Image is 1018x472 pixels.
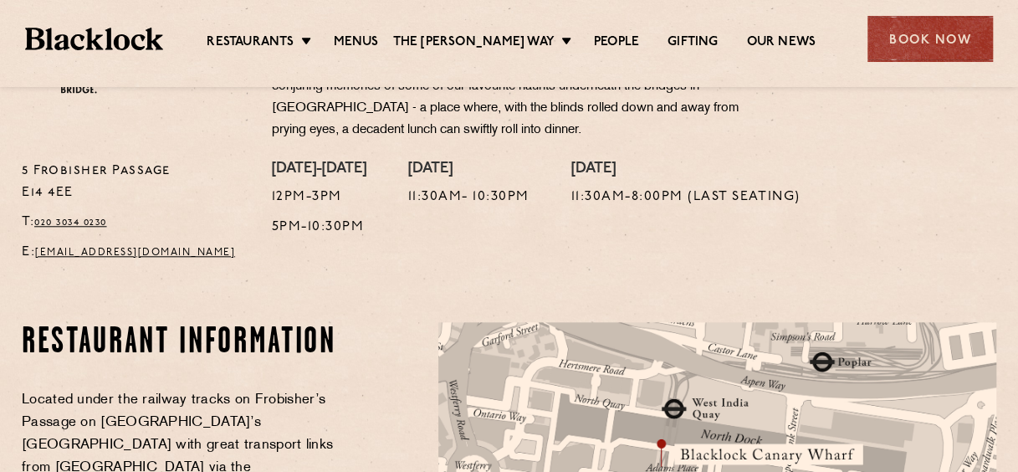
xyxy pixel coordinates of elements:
h2: Restaurant Information [22,322,342,364]
img: BL_Textured_Logo-footer-cropped.svg [25,28,163,51]
h4: [DATE]-[DATE] [272,161,366,179]
p: 5 Frobisher Passage E14 4EE [22,161,247,204]
a: Menus [334,34,379,53]
p: 11:30am-8:00pm (Last Seating) [571,187,801,208]
p: 11:30am- 10:30pm [408,187,529,208]
p: E: [22,242,247,264]
h4: [DATE] [408,161,529,179]
p: T: [22,212,247,233]
div: Book Now [867,16,993,62]
a: Our News [746,34,816,53]
a: Restaurants [207,34,294,53]
a: The [PERSON_NAME] Way [393,34,555,53]
p: 12pm-3pm [272,187,366,208]
p: 5pm-10:30pm [272,217,366,239]
a: 020 3034 0230 [34,218,107,228]
a: Gifting [668,34,718,53]
h4: [DATE] [571,161,801,179]
a: People [594,34,639,53]
a: [EMAIL_ADDRESS][DOMAIN_NAME] [35,248,235,258]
